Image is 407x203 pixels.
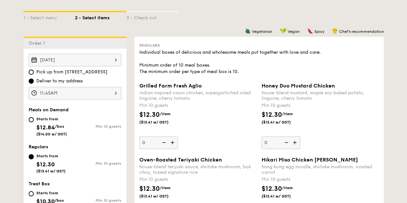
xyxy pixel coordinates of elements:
span: /item [160,186,171,190]
input: Event date [29,54,121,66]
div: Starts from [36,190,65,196]
span: $12.30 [36,161,55,168]
img: icon-spicy.37a8142b.svg [307,28,313,34]
span: /item [160,112,171,116]
span: Chef's recommendation [339,29,384,34]
span: Hikari Miso Chicken [PERSON_NAME] [262,157,358,163]
span: Meals on Demand [29,107,69,113]
span: $12.30 [262,185,282,193]
span: Pick up from [STREET_ADDRESS] [36,69,107,75]
span: Order 1 [29,41,48,46]
span: ($13.41 w/ GST) [139,120,183,125]
input: Starts from$12.84/box($14.00 w/ GST)Min 10 guests [29,117,34,122]
span: /item [282,112,293,116]
div: Min 10 guests [139,102,256,109]
input: Grilled Farm Fresh Aglioindian inspired cajun chicken, supergarlicfied oiled linguine, cherry tom... [139,136,178,149]
div: hong kong egg noodle, shiitake mushroom, roasted carrot [262,164,379,175]
input: Starts from$12.30($13.41 w/ GST)Min 10 guests [29,154,34,159]
div: Starts from [36,116,67,122]
input: Event time [29,87,121,99]
div: indian inspired cajun chicken, supergarlicfied oiled linguine, cherry tomato [139,90,256,101]
input: Honey Duo Mustard Chickenhouse-blend mustard, maple soy baked potato, linguine, cherry tomatoMin ... [262,136,300,149]
div: Min 10 guests [75,124,121,129]
input: Starts from$10.30/box($11.23 w/ GST)Min 10 guests [29,191,34,196]
div: Min 10 guests [139,176,256,183]
div: 3 - Check out [126,12,178,21]
div: house-blend mustard, maple soy baked potato, linguine, cherry tomato [262,90,379,101]
div: Min 10 guests [262,102,379,109]
span: $12.30 [262,111,282,119]
div: Min 10 guests [75,161,121,166]
span: Regulars [29,144,48,150]
div: Min 10 guests [75,198,121,203]
span: Vegan [288,29,300,34]
span: Deliver to my address [36,78,83,84]
input: Deliver to my address [29,78,34,84]
span: ($13.41 w/ GST) [262,120,305,125]
div: house-blend teriyaki sauce, shiitake mushroom, bok choy, tossed signature rice [139,164,256,175]
span: Oven-Roasted Teriyaki Chicken [139,157,222,163]
span: Honey Duo Mustard Chicken [262,83,335,89]
img: icon-reduce.1d2dbef1.svg [281,136,291,149]
img: icon-add.58712e84.svg [291,136,300,149]
span: /item [282,186,293,190]
span: $12.84 [36,124,55,131]
span: /box [55,124,64,129]
span: Treat Box [29,181,50,187]
div: Min 10 guests [262,176,379,183]
img: icon-vegan.f8ff3823.svg [280,28,286,34]
span: ($13.41 w/ GST) [139,194,183,199]
span: /box [55,198,64,203]
span: Grilled Farm Fresh Aglio [139,83,202,89]
span: Vegetarian [252,29,272,34]
span: $12.30 [139,185,160,193]
img: icon-vegetarian.fe4039eb.svg [245,28,251,34]
div: 2 - Select items [75,12,126,21]
img: icon-add.58712e84.svg [168,136,178,149]
img: icon-reduce.1d2dbef1.svg [159,136,168,149]
div: Individual boxes of delicious and wholesome meals put together with love and care. Minimum order ... [139,49,379,75]
span: ($14.00 w/ GST) [36,132,67,136]
div: 1 - Select menu [23,12,75,21]
img: icon-chef-hat.a58ddaea.svg [332,28,338,34]
span: $12.30 [139,111,160,119]
span: Regulars [139,43,160,48]
div: Starts from [36,153,66,159]
span: ($13.41 w/ GST) [36,169,66,173]
span: ($13.41 w/ GST) [262,194,305,199]
input: Pick up from [STREET_ADDRESS] [29,69,34,75]
span: Spicy [314,29,324,34]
